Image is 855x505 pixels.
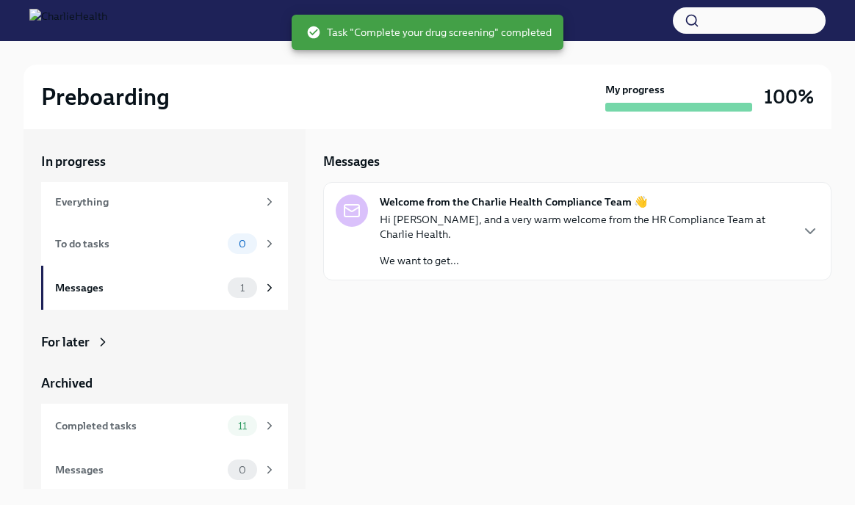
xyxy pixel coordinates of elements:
a: For later [41,333,288,351]
span: Task "Complete your drug screening" completed [306,25,552,40]
span: 0 [230,239,255,250]
a: Messages0 [41,448,288,492]
a: In progress [41,153,288,170]
span: 1 [231,283,253,294]
img: CharlieHealth [29,9,107,32]
div: For later [41,333,90,351]
a: Completed tasks11 [41,404,288,448]
div: Completed tasks [55,418,222,434]
a: Archived [41,374,288,392]
div: To do tasks [55,236,222,252]
p: Hi [PERSON_NAME], and a very warm welcome from the HR Compliance Team at Charlie Health. [380,212,790,241]
span: 0 [230,465,255,476]
h3: 100% [764,84,814,110]
p: We want to get... [380,253,790,268]
div: Everything [55,194,257,210]
div: Messages [55,280,222,296]
a: Everything [41,182,288,222]
strong: Welcome from the Charlie Health Compliance Team 👋 [380,195,648,209]
h5: Messages [323,153,380,170]
span: 11 [229,421,256,432]
a: To do tasks0 [41,222,288,266]
h2: Preboarding [41,82,170,112]
div: Messages [55,462,222,478]
strong: My progress [605,82,665,97]
a: Messages1 [41,266,288,310]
